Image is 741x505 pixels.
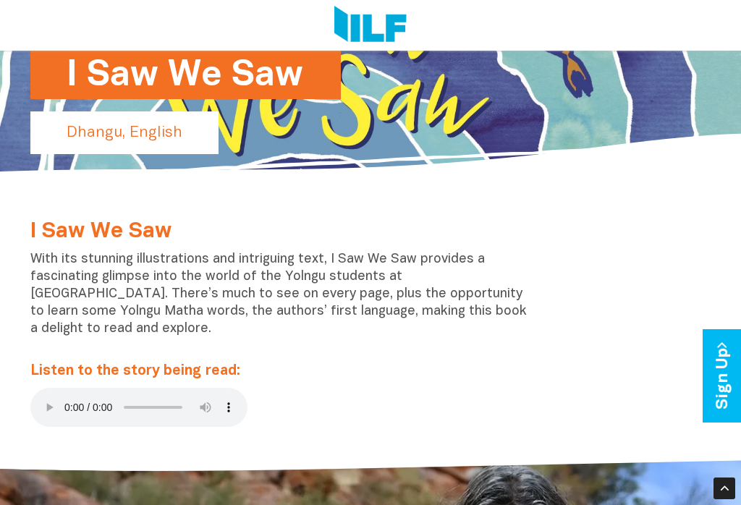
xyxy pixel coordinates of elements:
p: With its stunning illustrations and intriguing text, I Saw We Saw provides a fascinating glimpse ... [30,251,535,355]
h1: I Saw We Saw [67,50,305,99]
h2: I Saw We Saw [30,220,535,244]
span: Listen to the story being read: [30,365,240,378]
div: Scroll Back to Top [714,478,735,499]
img: Logo [334,6,406,45]
p: Dhangu, English [30,111,219,154]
